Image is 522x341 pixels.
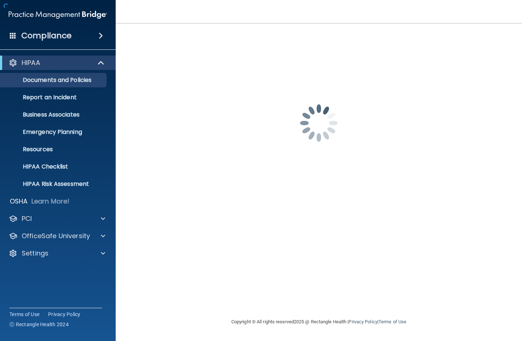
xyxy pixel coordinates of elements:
img: PMB logo [9,8,107,22]
p: PCI [22,214,32,223]
p: Emergency Planning [5,128,103,136]
a: HIPAA [9,58,105,67]
p: HIPAA Risk Assessment [5,180,103,188]
img: spinner.e123f6fc.gif [283,87,355,159]
p: HIPAA [22,58,40,67]
p: Report an Incident [5,94,103,101]
h4: Compliance [21,31,72,41]
a: Privacy Policy [48,311,81,318]
a: Terms of Use [378,319,406,324]
p: Business Associates [5,111,103,118]
a: Privacy Policy [348,319,377,324]
a: Settings [9,249,105,258]
span: Ⓒ Rectangle Health 2024 [9,321,69,328]
p: Settings [22,249,48,258]
p: Documents and Policies [5,76,103,84]
p: OSHA [10,197,28,206]
a: PCI [9,214,105,223]
a: Terms of Use [9,311,39,318]
p: HIPAA Checklist [5,163,103,170]
div: Copyright © All rights reserved 2025 @ Rectangle Health | | [187,310,451,333]
a: OfficeSafe University [9,232,105,240]
p: Resources [5,146,103,153]
p: Learn More! [31,197,70,206]
p: OfficeSafe University [22,232,90,240]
